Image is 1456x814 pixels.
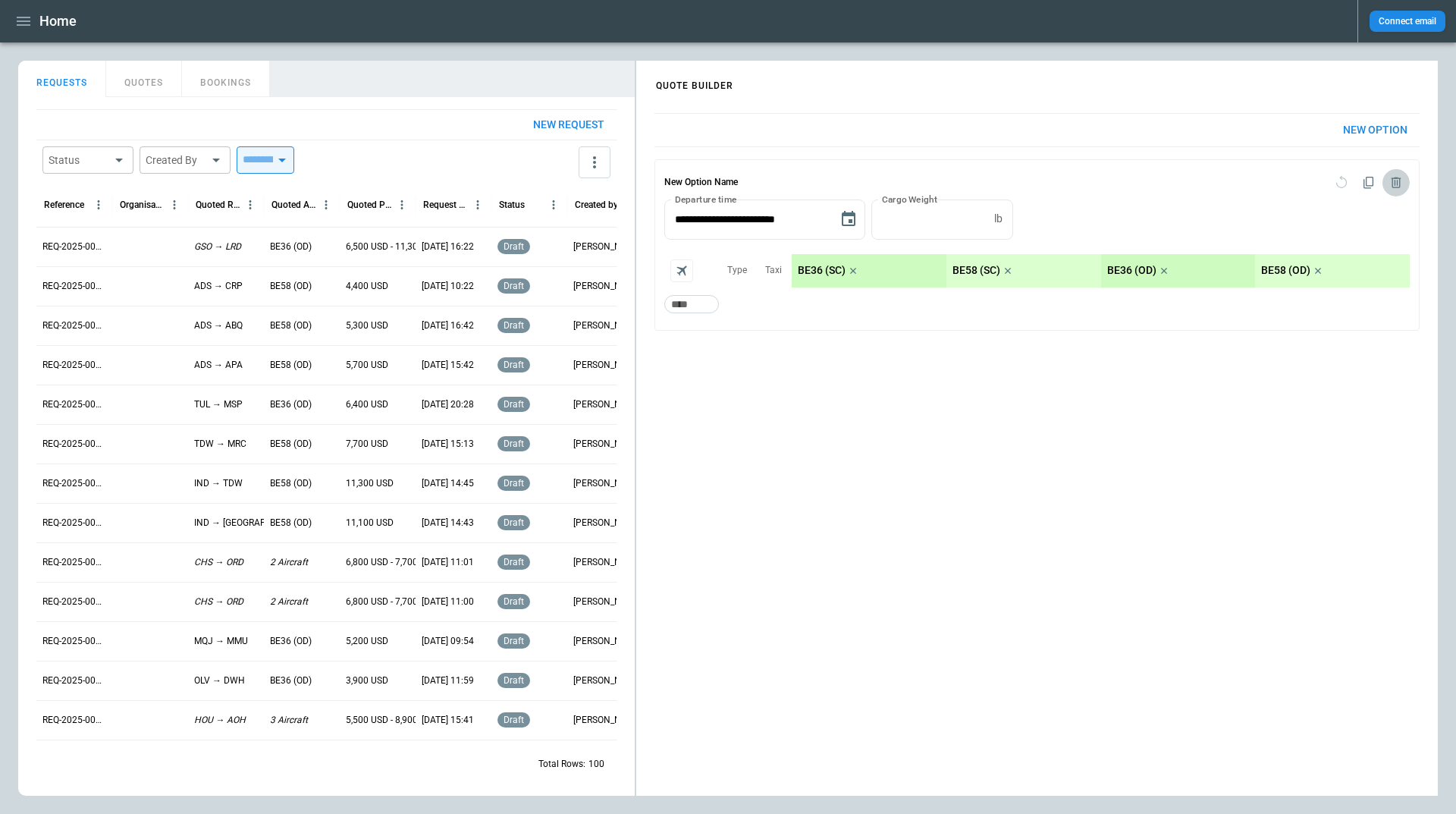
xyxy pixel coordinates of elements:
p: 6,800 USD - 7,700 USD [346,596,438,608]
button: Connect email [1370,11,1445,32]
p: REQ-2025-000246 [42,438,106,451]
p: [DATE] 16:22 [422,240,474,253]
span: draft [500,557,527,567]
p: [DATE] 11:00 [422,596,474,608]
span: draft [500,715,527,725]
div: Status [49,152,109,168]
p: REQ-2025-000247 [42,398,106,411]
span: Duplicate quote option [1355,169,1382,196]
p: REQ-2025-000244 [42,517,106,530]
span: draft [500,281,527,291]
p: [DATE] 20:28 [422,398,474,411]
span: Reset quote option [1328,169,1355,196]
p: TUL → MSP [194,398,243,411]
p: 5,500 USD - 8,900 USD [346,714,438,727]
span: draft [500,596,527,607]
p: IND → TDW [194,477,243,490]
p: REQ-2025-000249 [42,319,106,332]
label: Departure time [675,193,737,206]
span: draft [500,478,527,489]
p: REQ-2025-000250 [42,280,106,293]
p: BE58 (SC) [952,264,1000,277]
h4: QUOTE BUILDER [638,64,752,99]
button: Organisation column menu [165,195,184,215]
p: Taxi [765,264,782,277]
p: REQ-2025-000243 [42,556,106,569]
p: Total Rows: [538,758,585,771]
p: [PERSON_NAME] [573,438,637,451]
p: BE36 (OD) [270,674,312,687]
p: 3 Aircraft [270,714,308,727]
p: 5,200 USD [346,635,388,648]
p: 5,300 USD [346,319,388,332]
p: [PERSON_NAME] [573,477,637,490]
p: REQ-2025-000241 [42,635,106,648]
button: more [579,146,610,178]
p: BE36 (OD) [270,240,312,253]
div: Created by [575,200,618,210]
p: REQ-2025-000239 [42,714,106,727]
button: Quoted Aircraft column menu [316,195,336,215]
span: draft [500,675,527,686]
p: 5,700 USD [346,359,388,372]
label: Cargo Weight [882,193,937,206]
p: [DATE] 14:45 [422,477,474,490]
div: Too short [664,295,719,313]
button: QUOTES [106,61,182,97]
button: Quoted Price column menu [392,195,412,215]
p: REQ-2025-000242 [42,596,106,608]
div: scrollable content [792,254,1410,288]
p: 100 [588,758,604,771]
p: BE36 (SC) [798,264,846,277]
p: [PERSON_NAME] [573,674,637,687]
p: [DATE] 11:01 [422,556,474,569]
p: [PERSON_NAME] [573,556,637,569]
p: [PERSON_NAME] [573,280,637,293]
p: REQ-2025-000245 [42,477,106,490]
p: 11,300 USD [346,477,394,490]
div: Quoted Route [196,200,240,210]
p: [PERSON_NAME] [573,240,637,253]
button: BOOKINGS [182,61,270,97]
button: New request [521,110,617,140]
p: ADS → ABQ [194,319,243,332]
p: ADS → APA [194,359,243,372]
div: Created By [146,152,206,168]
span: Delete quote option [1382,169,1410,196]
p: BE58 (OD) [270,517,312,530]
p: [DATE] 09:54 [422,635,474,648]
p: GSO → LRD [194,240,241,253]
div: scrollable content [636,101,1438,343]
span: draft [500,320,527,331]
div: Request Created At (UTC-05:00) [423,200,468,210]
div: Reference [44,200,84,210]
p: [DATE] 10:22 [422,280,474,293]
p: Type [727,264,747,277]
p: BE58 (OD) [270,280,312,293]
p: 11,100 USD [346,517,394,530]
p: [PERSON_NAME] [573,359,637,372]
p: [DATE] 15:42 [422,359,474,372]
div: Quoted Aircraft [271,200,316,210]
span: draft [500,517,527,528]
p: BE58 (OD) [270,359,312,372]
p: BE58 (OD) [270,438,312,451]
p: [DATE] 14:43 [422,517,474,530]
p: BE36 (OD) [270,398,312,411]
p: 2 Aircraft [270,596,308,608]
p: CHS → ORD [194,596,243,608]
p: 7,700 USD [346,438,388,451]
button: REQUESTS [18,61,106,97]
p: [PERSON_NAME] [573,635,637,648]
p: [PERSON_NAME] [573,398,637,411]
p: REQ-2025-000248 [42,359,106,372]
p: [DATE] 15:13 [422,438,474,451]
p: OLV → DWH [194,674,245,687]
p: 4,400 USD [346,280,388,293]
button: Reference column menu [89,195,108,215]
div: Organisation [120,200,165,210]
span: draft [500,360,527,370]
p: 6,800 USD - 7,700 USD [346,556,438,569]
button: Status column menu [544,195,563,215]
p: IND → [GEOGRAPHIC_DATA] [194,517,310,530]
